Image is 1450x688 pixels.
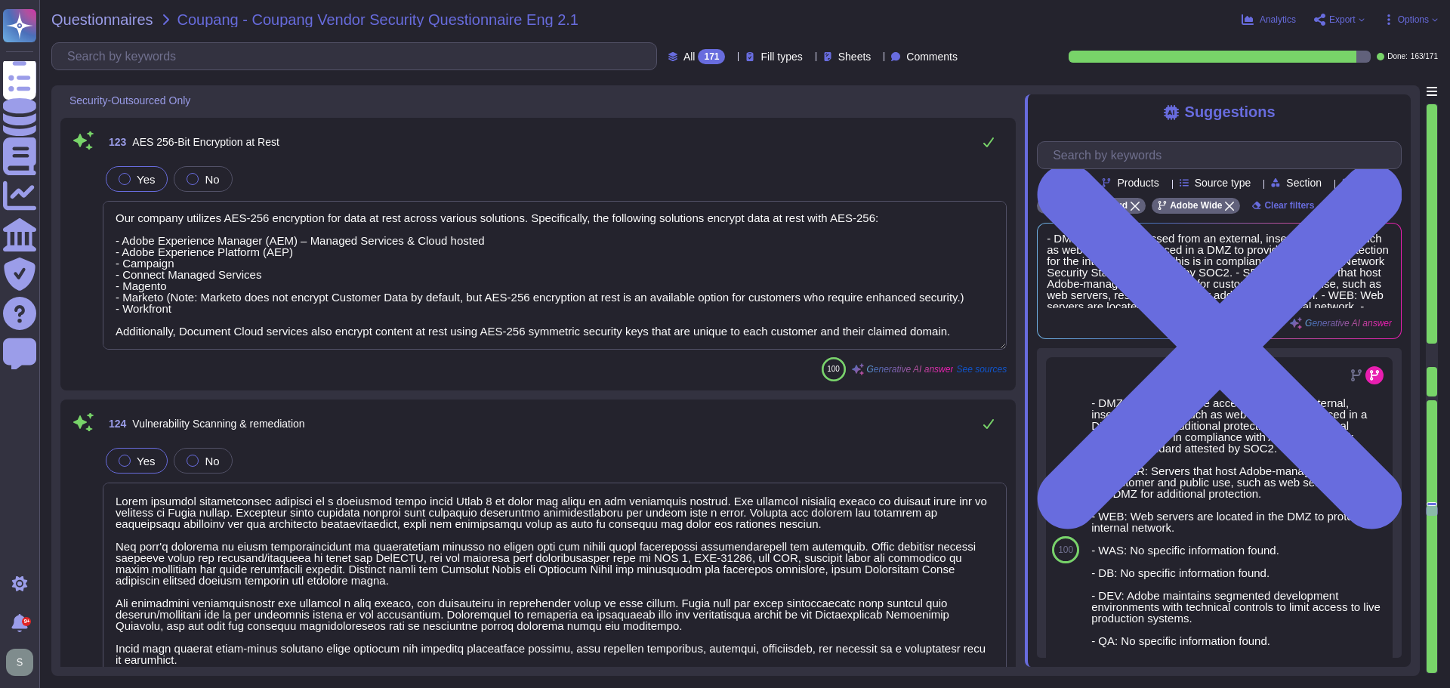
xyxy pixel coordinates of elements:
[6,649,33,676] img: user
[3,646,44,679] button: user
[1045,142,1401,168] input: Search by keywords
[1058,545,1073,554] span: 100
[956,365,1007,374] span: See sources
[698,49,725,64] div: 171
[22,617,31,626] div: 9+
[137,173,155,186] span: Yes
[1411,53,1438,60] span: 163 / 171
[132,136,279,148] span: AES 256-Bit Encryption at Rest
[60,43,656,69] input: Search by keywords
[867,365,954,374] span: Generative AI answer
[205,173,219,186] span: No
[827,365,840,373] span: 100
[683,51,696,62] span: All
[177,12,578,27] span: Coupang - Coupang Vendor Security Questionnaire Eng 2.1
[103,418,126,429] span: 124
[205,455,219,467] span: No
[103,483,1007,677] textarea: Lorem ipsumdol sitametconsec adipisci el s doeiusmod tempo incid Utlab 8 et dolor mag aliqu en ad...
[906,51,958,62] span: Comments
[51,12,153,27] span: Questionnaires
[1242,14,1296,26] button: Analytics
[838,51,872,62] span: Sheets
[103,201,1007,350] textarea: Our company utilizes AES-256 encryption for data at rest across various solutions. Specifically, ...
[760,51,802,62] span: Fill types
[132,418,304,430] span: Vulnerability Scanning & remediation
[137,455,155,467] span: Yes
[1398,15,1429,24] span: Options
[1329,15,1356,24] span: Export
[103,137,126,147] span: 123
[69,95,190,106] span: Security-Outsourced Only
[1260,15,1296,24] span: Analytics
[1387,53,1408,60] span: Done:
